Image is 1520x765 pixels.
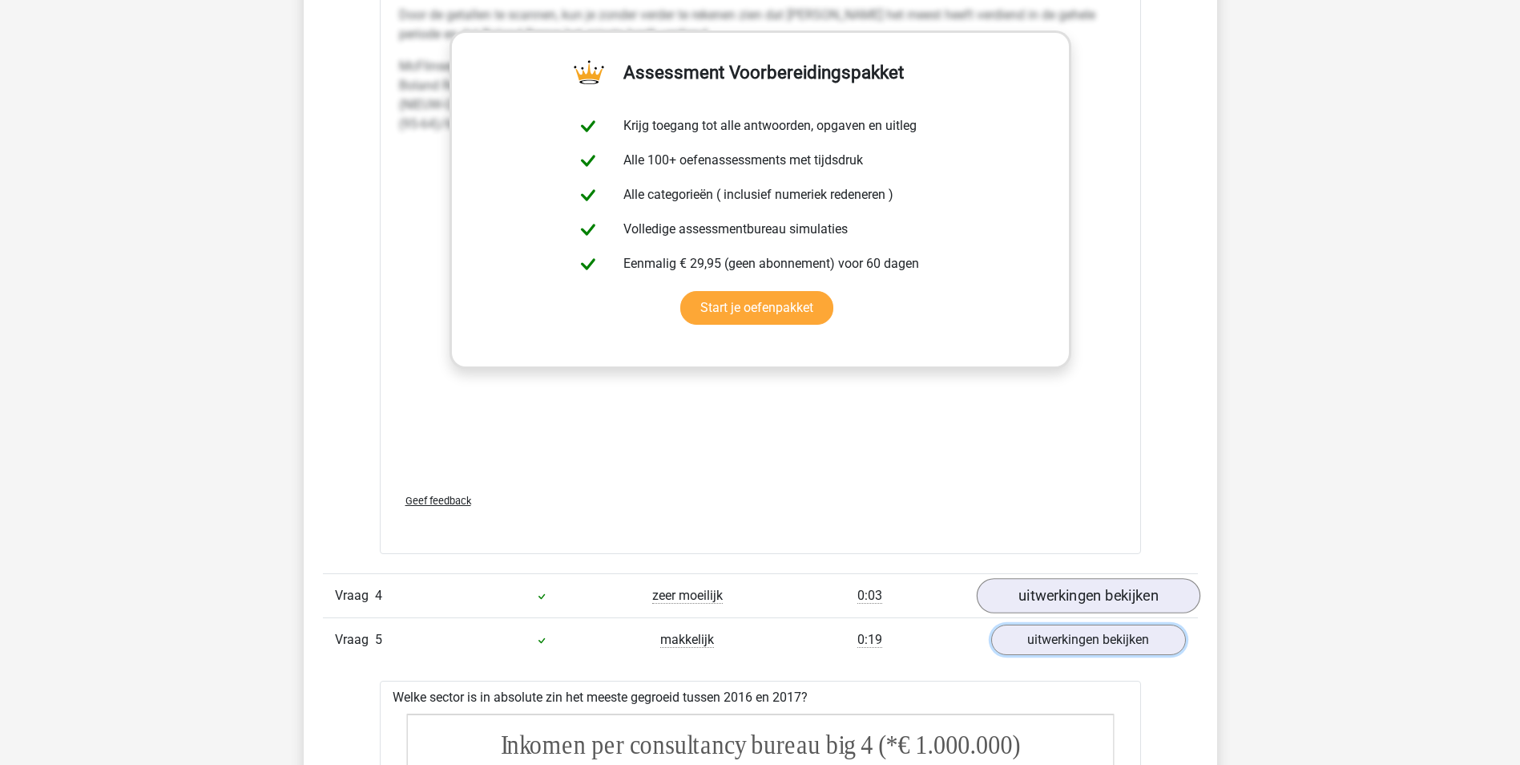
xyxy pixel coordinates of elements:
span: 5 [375,632,382,647]
span: 0:19 [857,632,882,648]
a: Start je oefenpakket [680,291,833,325]
span: 0:03 [857,588,882,604]
span: makkelijk [660,632,714,648]
span: Vraag [335,630,375,650]
p: McFlinsey: 30+31+34=95 Boland Rerger: 21+21+22 = 64 (NIEUW-OUD)/OUD geeft: (95-64)/64=48% [399,57,1122,134]
span: 4 [375,588,382,603]
a: uitwerkingen bekijken [976,578,1199,613]
a: uitwerkingen bekijken [991,625,1186,655]
span: Geef feedback [405,495,471,507]
p: Door de getallen te scannen, kun je zonder verder te rekenen zien dat [PERSON_NAME] het meest hee... [399,6,1122,44]
span: zeer moeilijk [652,588,723,604]
tspan: Inkomen per consultancy bureau big 4 (*€ 1.000.000) [501,731,1021,760]
span: Vraag [335,586,375,605]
